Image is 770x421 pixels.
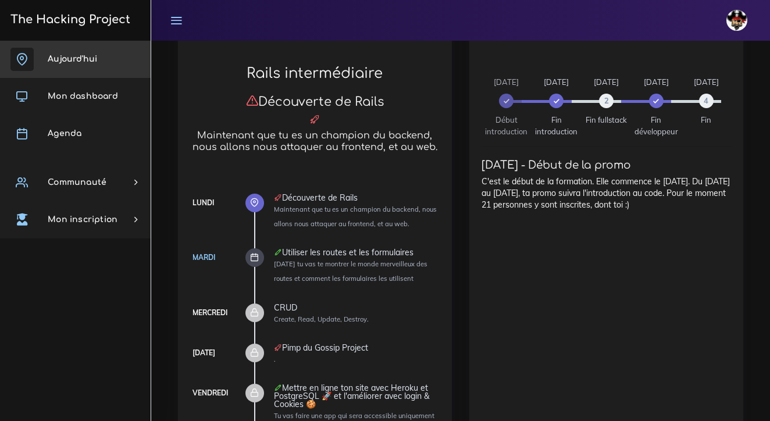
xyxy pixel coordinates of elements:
span: Agenda [48,129,81,138]
h2: Rails intermédiaire [190,65,440,82]
span: 1 [549,94,564,108]
span: [DATE] [694,77,719,87]
span: Communauté [48,178,106,187]
span: Fin développeur [634,115,678,136]
small: Create, Read, Update, Destroy. [274,315,369,323]
div: Utiliser les routes et les formulaires [274,248,440,256]
small: [DATE] tu vas te montrer le monde merveilleux des routes et comment les formulaires les utilisent [274,260,427,283]
h3: Découverte de Rails [190,94,440,109]
img: avatar [726,10,747,31]
div: Mercredi [192,306,227,319]
small: . [274,355,276,363]
span: Début introduction [485,115,527,136]
div: Lundi [192,197,214,209]
div: Mettre en ligne ton site avec Heroku et PostgreSQL 🚀 et l'améliorer avec login & Cookies 🍪 [274,384,440,408]
span: Mon dashboard [48,92,118,101]
span: Fin fullstack [586,115,627,124]
span: [DATE] [494,77,519,87]
span: 4 [699,94,714,108]
h5: Maintenant que tu es un champion du backend, nous allons nous attaquer au frontend, et au web. [190,130,440,152]
span: 2 [599,94,614,108]
h4: [DATE] - Début de la promo [482,159,731,172]
span: Mon inscription [48,215,117,224]
div: Pimp du Gossip Project [274,344,440,352]
small: Maintenant que tu es un champion du backend, nous allons nous attaquer au frontend, et au web. [274,205,437,228]
span: 0 [499,94,514,108]
a: Mardi [192,253,215,262]
span: Fin introduction [535,115,577,136]
div: [DATE] [192,347,215,359]
span: Aujourd'hui [48,55,97,63]
span: [DATE] [544,77,569,87]
h3: The Hacking Project [7,13,130,26]
span: [DATE] [594,77,619,87]
p: C'est le début de la formation. Elle commence le [DATE]. Du [DATE] au [DATE], ta promo suivra l'i... [482,176,731,211]
div: CRUD [274,304,440,312]
span: Fin [701,115,711,124]
span: [DATE] [644,77,669,87]
div: Découverte de Rails [274,194,440,202]
div: Vendredi [192,387,228,399]
span: 3 [649,94,664,108]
